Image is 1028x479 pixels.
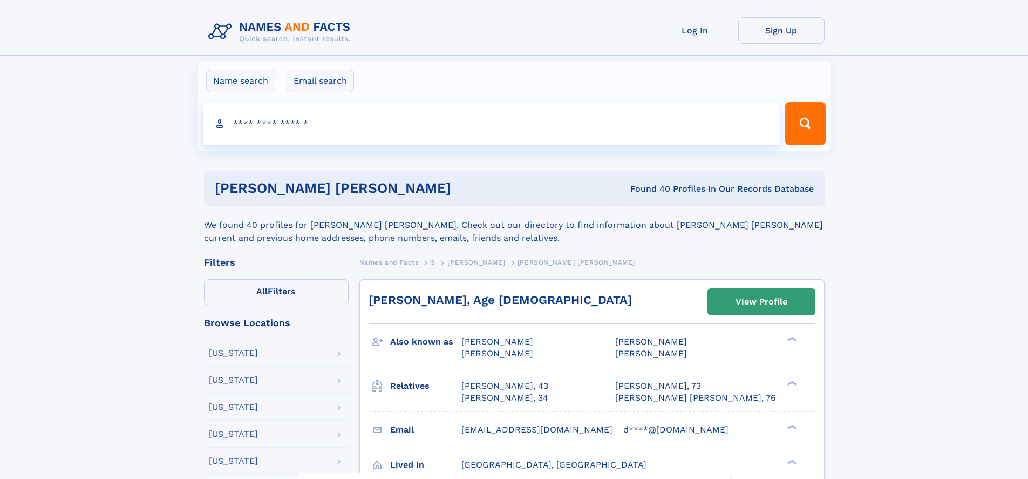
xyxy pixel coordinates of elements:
span: [PERSON_NAME] [615,336,687,347]
a: [PERSON_NAME], 34 [461,392,548,404]
h3: Lived in [390,456,461,474]
div: View Profile [736,289,787,314]
a: [PERSON_NAME] [PERSON_NAME], 76 [615,392,776,404]
h1: [PERSON_NAME] [PERSON_NAME] [215,181,541,195]
span: [PERSON_NAME] [461,348,533,359]
div: [US_STATE] [209,376,258,384]
span: [PERSON_NAME] [615,348,687,359]
a: Names and Facts [359,255,419,269]
div: Found 40 Profiles In Our Records Database [541,183,814,195]
a: [PERSON_NAME], 73 [615,380,701,392]
a: Log In [652,17,738,44]
label: Name search [206,70,275,92]
span: S [431,259,435,266]
a: [PERSON_NAME] [447,255,505,269]
h3: Relatives [390,377,461,395]
div: [US_STATE] [209,430,258,438]
a: [PERSON_NAME], Age [DEMOGRAPHIC_DATA] [369,293,632,307]
img: Logo Names and Facts [204,17,359,46]
div: [US_STATE] [209,457,258,465]
span: [EMAIL_ADDRESS][DOMAIN_NAME] [461,424,612,435]
a: S [431,255,435,269]
div: ❯ [785,423,798,430]
a: [PERSON_NAME], 43 [461,380,548,392]
span: [PERSON_NAME] [447,259,505,266]
div: Filters [204,258,349,267]
label: Filters [204,279,349,305]
h3: Email [390,421,461,439]
div: ❯ [785,336,798,343]
button: Search Button [785,102,825,145]
h3: Also known as [390,333,461,351]
div: We found 40 profiles for [PERSON_NAME] [PERSON_NAME]. Check out our directory to find information... [204,206,825,245]
span: [PERSON_NAME] [461,336,533,347]
a: View Profile [708,289,815,315]
input: search input [203,102,781,145]
div: Browse Locations [204,318,349,328]
a: Sign Up [738,17,825,44]
span: [GEOGRAPHIC_DATA], [GEOGRAPHIC_DATA] [461,460,646,470]
div: [US_STATE] [209,349,258,357]
div: ❯ [785,458,798,465]
span: [PERSON_NAME] [PERSON_NAME] [518,259,635,266]
div: ❯ [785,380,798,387]
span: All [256,286,268,296]
div: [US_STATE] [209,403,258,411]
label: Email search [287,70,354,92]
